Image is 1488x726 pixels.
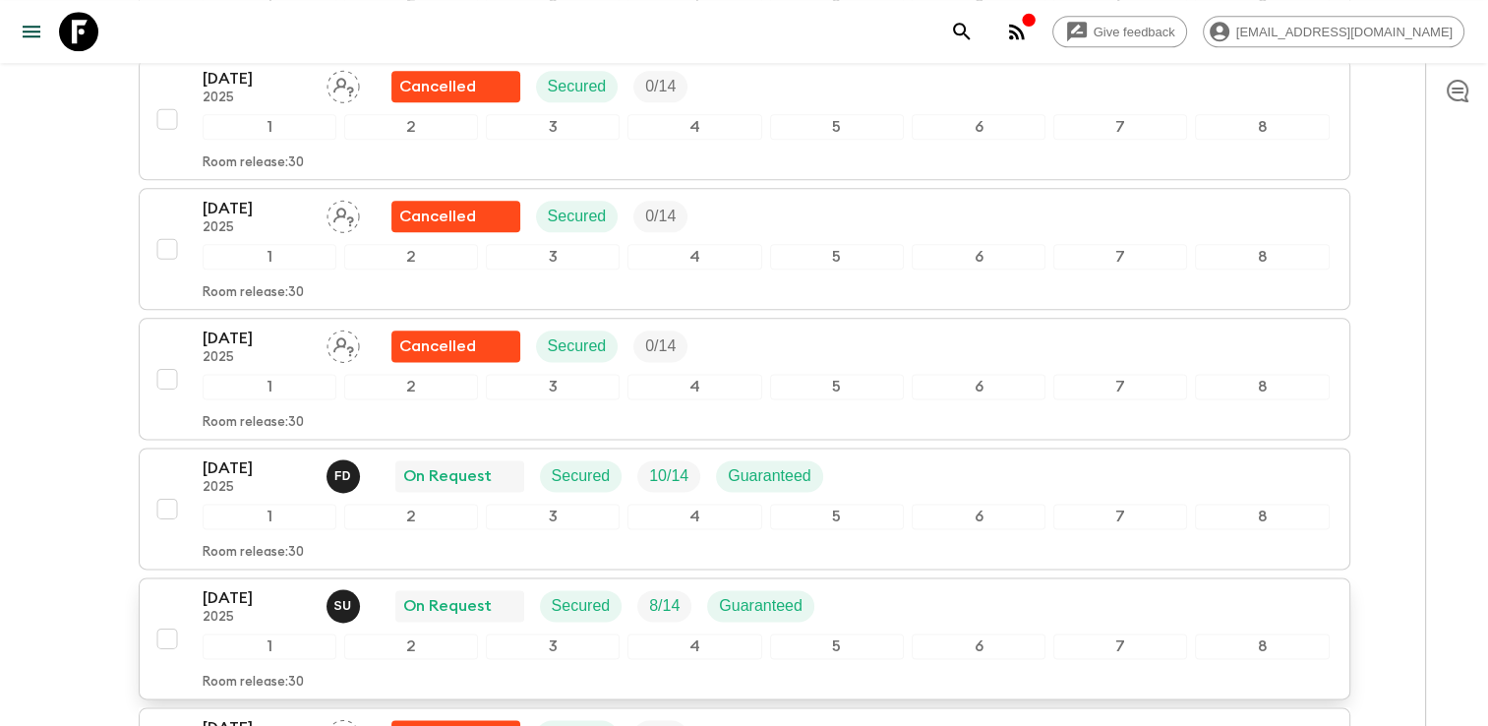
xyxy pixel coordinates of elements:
div: 4 [627,374,761,399]
p: 2025 [203,480,311,496]
button: menu [12,12,51,51]
p: 8 / 14 [649,594,680,618]
div: 4 [627,504,761,529]
p: Secured [552,594,611,618]
div: 5 [770,244,904,270]
p: 0 / 14 [645,334,676,358]
div: 2 [344,374,478,399]
div: Flash Pack cancellation [391,71,520,102]
div: 3 [486,634,620,659]
div: Flash Pack cancellation [391,331,520,362]
div: Secured [540,460,623,492]
p: Room release: 30 [203,415,304,431]
div: 1 [203,634,336,659]
p: Room release: 30 [203,155,304,171]
button: FD [327,459,364,493]
p: 0 / 14 [645,75,676,98]
span: Assign pack leader [327,206,360,221]
p: [DATE] [203,197,311,220]
p: S U [334,598,352,614]
p: F D [334,468,351,484]
button: [DATE]2025Assign pack leaderFlash Pack cancellationSecuredTrip Fill12345678Room release:30 [139,58,1350,180]
p: Secured [548,205,607,228]
div: 1 [203,244,336,270]
p: [DATE] [203,67,311,91]
p: [DATE] [203,586,311,610]
p: Secured [552,464,611,488]
p: Room release: 30 [203,675,304,691]
p: Secured [548,334,607,358]
div: Trip Fill [633,71,687,102]
p: Cancelled [399,334,476,358]
div: 5 [770,504,904,529]
p: On Request [403,464,492,488]
button: search adventures [942,12,982,51]
div: 4 [627,244,761,270]
p: Guaranteed [719,594,803,618]
span: Fatih Develi [327,465,364,481]
button: [DATE]2025Assign pack leaderFlash Pack cancellationSecuredTrip Fill12345678Room release:30 [139,318,1350,440]
div: Trip Fill [637,590,691,622]
div: 6 [912,244,1045,270]
p: 2025 [203,350,311,366]
p: 2025 [203,91,311,106]
button: SU [327,589,364,623]
div: 1 [203,114,336,140]
div: 7 [1053,634,1187,659]
div: 6 [912,114,1045,140]
div: Secured [536,331,619,362]
p: Cancelled [399,205,476,228]
div: 6 [912,504,1045,529]
div: Trip Fill [633,201,687,232]
div: 3 [486,374,620,399]
div: 5 [770,634,904,659]
div: 7 [1053,374,1187,399]
a: Give feedback [1052,16,1187,47]
div: 6 [912,374,1045,399]
p: 10 / 14 [649,464,688,488]
span: Give feedback [1083,25,1186,39]
span: Sefa Uz [327,595,364,611]
button: [DATE]2025Fatih DeveliOn RequestSecuredTrip FillGuaranteed12345678Room release:30 [139,448,1350,570]
div: 6 [912,634,1045,659]
p: [DATE] [203,327,311,350]
button: [DATE]2025Assign pack leaderFlash Pack cancellationSecuredTrip Fill12345678Room release:30 [139,188,1350,310]
p: 2025 [203,610,311,626]
button: [DATE]2025Sefa UzOn RequestSecuredTrip FillGuaranteed12345678Room release:30 [139,577,1350,699]
div: 5 [770,374,904,399]
div: Secured [536,201,619,232]
div: 2 [344,504,478,529]
div: 7 [1053,114,1187,140]
p: Guaranteed [728,464,811,488]
div: 1 [203,374,336,399]
div: 8 [1195,374,1329,399]
div: 8 [1195,634,1329,659]
div: [EMAIL_ADDRESS][DOMAIN_NAME] [1203,16,1464,47]
p: Room release: 30 [203,545,304,561]
p: [DATE] [203,456,311,480]
p: Secured [548,75,607,98]
div: 8 [1195,504,1329,529]
div: 5 [770,114,904,140]
span: [EMAIL_ADDRESS][DOMAIN_NAME] [1225,25,1463,39]
span: Assign pack leader [327,76,360,91]
div: 4 [627,114,761,140]
div: 7 [1053,244,1187,270]
div: Trip Fill [637,460,700,492]
div: 8 [1195,244,1329,270]
div: 3 [486,504,620,529]
div: 3 [486,114,620,140]
div: 1 [203,504,336,529]
div: 7 [1053,504,1187,529]
div: 2 [344,634,478,659]
div: 4 [627,634,761,659]
div: 2 [344,244,478,270]
div: 2 [344,114,478,140]
div: Trip Fill [633,331,687,362]
div: 8 [1195,114,1329,140]
span: Assign pack leader [327,335,360,351]
p: On Request [403,594,492,618]
div: Secured [540,590,623,622]
div: 3 [486,244,620,270]
div: Flash Pack cancellation [391,201,520,232]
